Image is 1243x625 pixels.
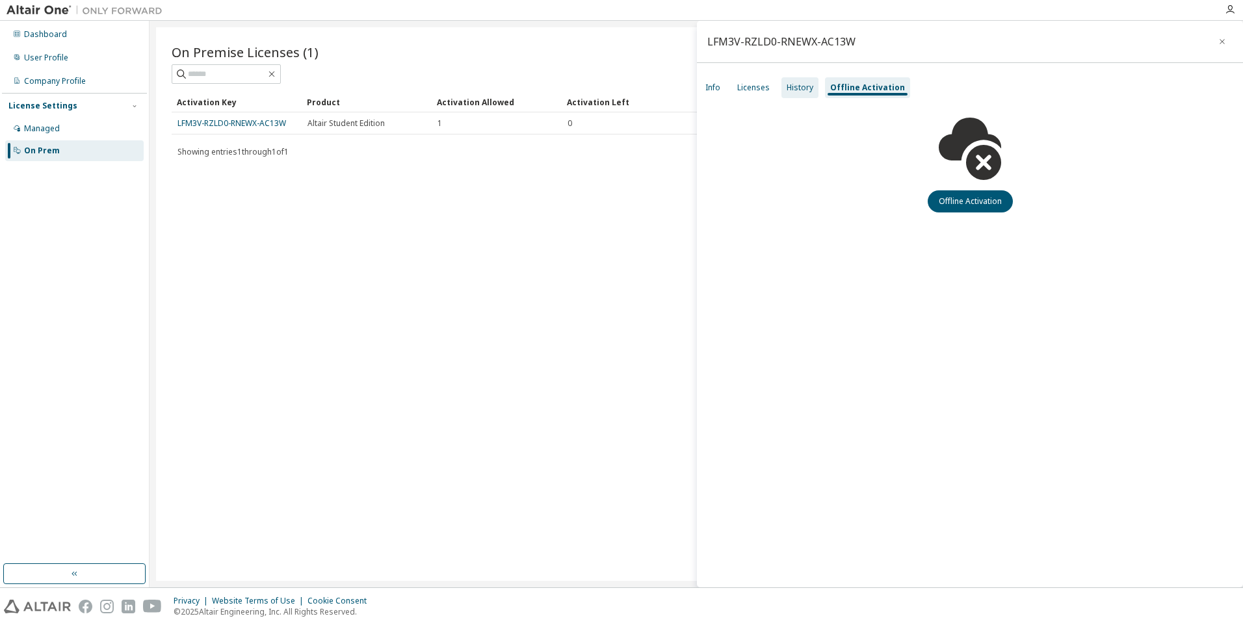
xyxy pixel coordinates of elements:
span: On Premise Licenses (1) [172,43,319,61]
div: Product [307,92,426,112]
div: Activation Left [567,92,687,112]
img: altair_logo.svg [4,600,71,613]
div: User Profile [24,53,68,63]
div: On Prem [24,146,60,156]
div: Company Profile [24,76,86,86]
div: Website Terms of Use [212,596,307,606]
div: Privacy [174,596,212,606]
div: History [787,83,813,93]
span: 0 [568,118,572,129]
img: instagram.svg [100,600,114,613]
div: Activation Key [177,92,296,112]
div: Dashboard [24,29,67,40]
button: Offline Activation [928,190,1013,212]
img: linkedin.svg [122,600,135,613]
img: facebook.svg [79,600,92,613]
div: LFM3V-RZLD0-RNEWX-AC13W [707,36,856,47]
span: Showing entries 1 through 1 of 1 [177,146,289,157]
div: Offline Activation [830,83,905,93]
span: 1 [438,118,442,129]
div: License Settings [8,101,77,111]
div: Licenses [737,83,770,93]
p: © 2025 Altair Engineering, Inc. All Rights Reserved. [174,606,374,617]
img: youtube.svg [143,600,162,613]
div: Managed [24,123,60,134]
span: Altair Student Edition [307,118,385,129]
img: Altair One [7,4,169,17]
div: Cookie Consent [307,596,374,606]
div: Activation Allowed [437,92,556,112]
a: LFM3V-RZLD0-RNEWX-AC13W [177,118,286,129]
div: Info [705,83,720,93]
